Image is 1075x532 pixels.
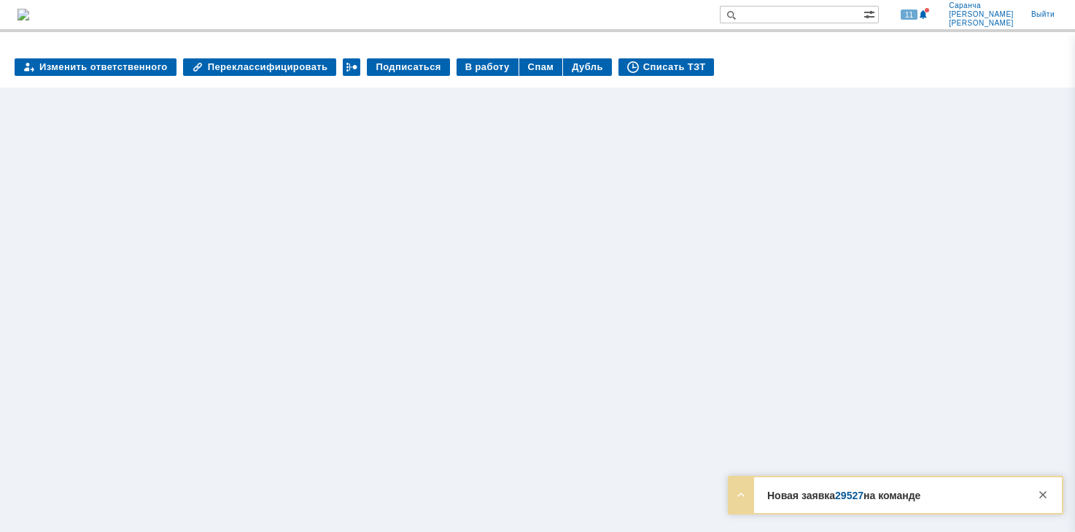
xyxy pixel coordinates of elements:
a: Перейти на домашнюю страницу [18,9,29,20]
span: [PERSON_NAME] [949,10,1014,19]
a: 29527 [835,490,864,501]
strong: Новая заявка на команде [767,490,920,501]
span: Расширенный поиск [864,7,878,20]
div: Работа с массовостью [343,58,360,76]
div: Закрыть [1034,486,1052,504]
span: Саранча [949,1,1014,10]
div: Развернуть [732,486,750,504]
span: [PERSON_NAME] [949,19,1014,28]
img: logo [18,9,29,20]
span: 11 [901,9,917,20]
